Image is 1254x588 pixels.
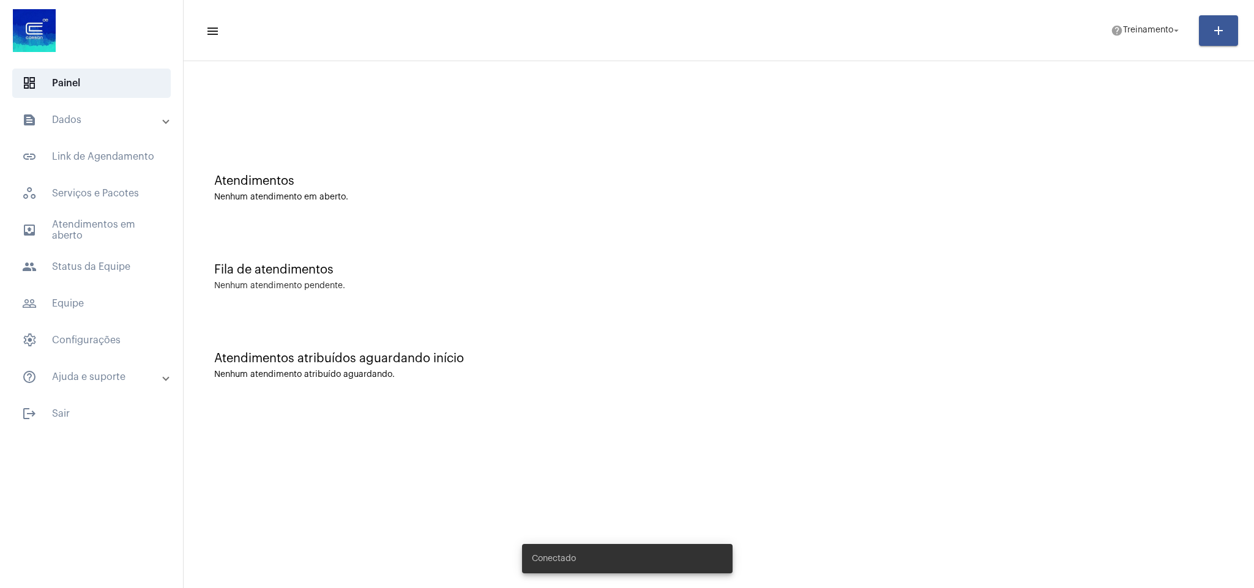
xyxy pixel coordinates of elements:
[7,105,183,135] mat-expansion-panel-header: sidenav iconDados
[1123,26,1173,35] span: Treinamento
[22,370,37,384] mat-icon: sidenav icon
[12,289,171,318] span: Equipe
[532,553,576,565] span: Conectado
[22,223,37,237] mat-icon: sidenav icon
[12,215,171,245] span: Atendimentos em aberto
[22,149,37,164] mat-icon: sidenav icon
[12,252,171,281] span: Status da Equipe
[22,370,163,384] mat-panel-title: Ajuda e suporte
[214,370,1223,379] div: Nenhum atendimento atribuído aguardando.
[1211,23,1226,38] mat-icon: add
[22,113,37,127] mat-icon: sidenav icon
[214,193,1223,202] div: Nenhum atendimento em aberto.
[12,399,171,428] span: Sair
[214,352,1223,365] div: Atendimentos atribuídos aguardando início
[214,174,1223,188] div: Atendimentos
[22,259,37,274] mat-icon: sidenav icon
[22,113,163,127] mat-panel-title: Dados
[10,6,59,55] img: d4669ae0-8c07-2337-4f67-34b0df7f5ae4.jpeg
[12,142,171,171] span: Link de Agendamento
[1103,18,1189,43] button: Treinamento
[12,179,171,208] span: Serviços e Pacotes
[1111,24,1123,37] mat-icon: help
[12,326,171,355] span: Configurações
[214,281,345,291] div: Nenhum atendimento pendente.
[206,24,218,39] mat-icon: sidenav icon
[7,362,183,392] mat-expansion-panel-header: sidenav iconAjuda e suporte
[22,186,37,201] span: sidenav icon
[1171,25,1182,36] mat-icon: arrow_drop_down
[22,76,37,91] span: sidenav icon
[214,263,1223,277] div: Fila de atendimentos
[22,296,37,311] mat-icon: sidenav icon
[22,406,37,421] mat-icon: sidenav icon
[12,69,171,98] span: Painel
[22,333,37,348] span: sidenav icon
